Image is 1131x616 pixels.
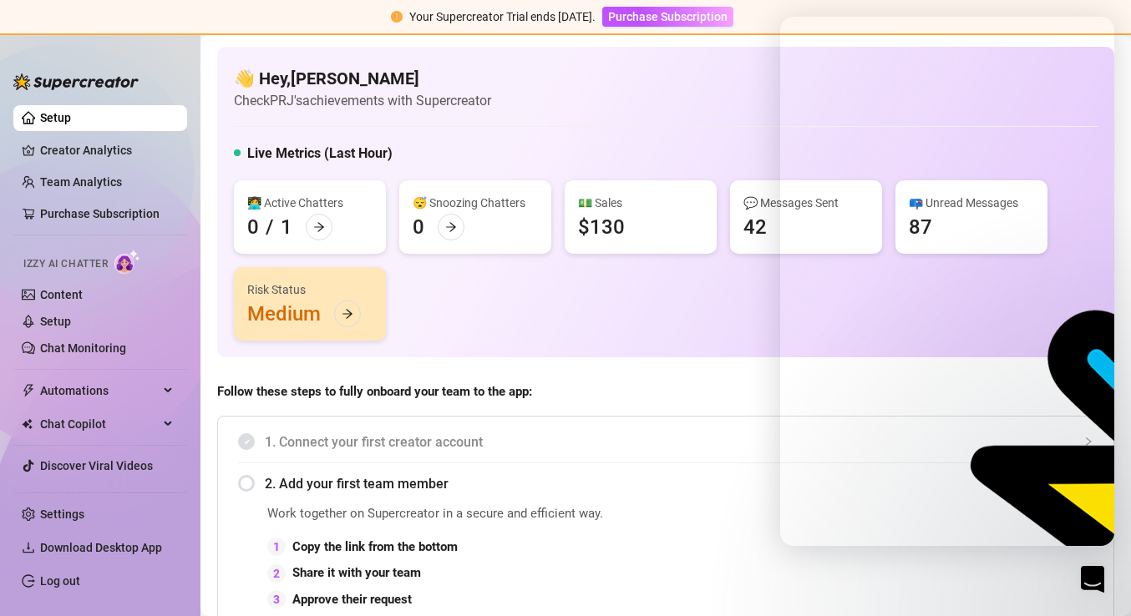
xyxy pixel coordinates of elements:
[445,221,457,233] span: arrow-right
[40,574,80,588] a: Log out
[578,194,703,212] div: 💵 Sales
[40,377,159,404] span: Automations
[1074,559,1114,599] iframe: Intercom live chat
[40,315,71,328] a: Setup
[238,463,1093,504] div: 2. Add your first team member
[40,137,174,164] a: Creator Analytics
[743,214,767,240] div: 42
[234,90,491,111] article: Check PRJ's achievements with Supercreator
[7,7,33,53] div: Close Intercom Messenger
[409,10,596,23] span: Your Supercreator Trial ends [DATE].
[608,10,728,23] span: Purchase Subscription
[13,73,139,90] img: logo-BBDzfeDw.svg
[342,308,353,320] span: arrow-right
[265,432,1093,452] span: 1. Connect your first creator account
[602,7,733,27] button: Purchase Subscription
[40,341,126,355] a: Chat Monitoring
[267,564,286,583] div: 2
[40,459,153,472] a: Discover Viral Videos
[7,7,33,53] div: Intercom
[267,538,286,556] div: 1
[413,214,424,240] div: 0
[22,541,35,554] span: download
[40,541,162,554] span: Download Desktop App
[292,592,412,607] strong: Approve their request
[267,590,286,608] div: 3
[22,384,35,397] span: thunderbolt
[780,17,1114,546] iframe: Intercom live chat
[313,221,325,233] span: arrow-right
[40,411,159,437] span: Chat Copilot
[292,539,458,554] strong: Copy the link from the bottom
[281,214,292,240] div: 1
[391,11,403,23] span: exclamation-circle
[40,175,122,189] a: Team Analytics
[40,507,84,521] a: Settings
[40,288,83,301] a: Content
[247,280,373,299] div: Risk Status
[40,111,71,124] a: Setup
[234,67,491,90] h4: 👋 Hey, [PERSON_NAME]
[413,194,538,212] div: 😴 Snoozing Chatters
[217,384,532,399] strong: Follow these steps to fully onboard your team to the app:
[743,194,869,212] div: 💬 Messages Sent
[267,504,718,524] span: Work together on Supercreator in a secure and efficient way.
[247,194,373,212] div: 👩‍💻 Active Chatters
[7,7,33,53] div: Intercom messenger
[247,144,393,164] h5: Live Metrics (Last Hour)
[23,256,108,272] span: Izzy AI Chatter
[292,565,421,580] strong: Share it with your team
[265,473,1093,494] span: 2. Add your first team member
[247,214,259,240] div: 0
[602,10,733,23] a: Purchase Subscription
[114,250,140,274] img: AI Chatter
[22,418,33,430] img: Chat Copilot
[238,422,1093,462] div: 1. Connect your first creator account
[40,207,160,220] a: Purchase Subscription
[578,214,625,240] div: $130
